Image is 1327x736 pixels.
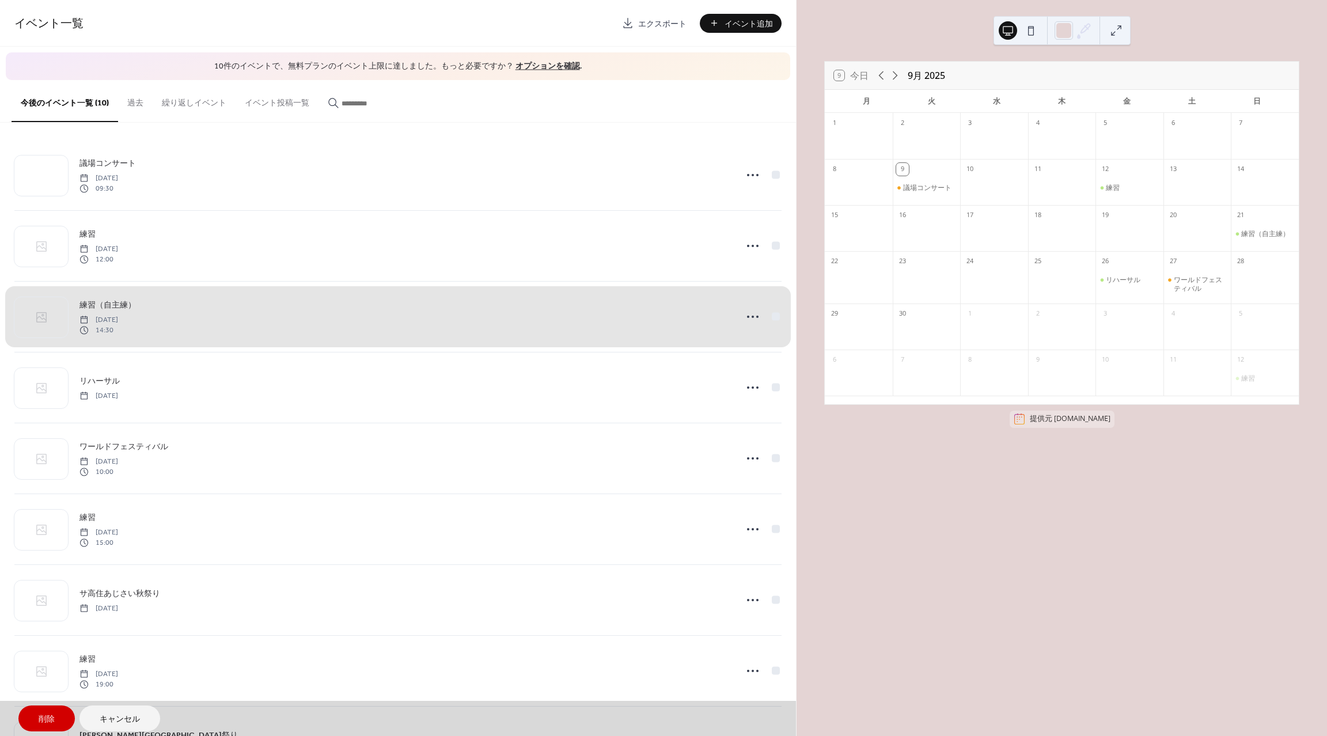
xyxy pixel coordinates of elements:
div: 22 [828,255,841,268]
div: 13 [1167,163,1180,176]
div: 練習 [1231,374,1299,383]
div: 練習 [1095,183,1163,192]
div: 20 [1167,209,1180,222]
button: 過去 [118,80,153,121]
button: 繰り返しイベント [153,80,236,121]
button: イベント投稿一覧 [236,80,319,121]
a: オプションを確認 [515,59,580,74]
div: 9月 2025 [908,69,945,82]
div: 10 [1099,354,1112,366]
div: 練習（自主練） [1241,229,1290,238]
div: 27 [1167,255,1180,268]
div: 7 [1234,117,1247,130]
div: 2 [896,117,909,130]
div: 11 [1032,163,1044,176]
div: 5 [1099,117,1112,130]
button: 今後のイベント一覧 (10) [12,80,118,122]
div: 1 [828,117,841,130]
div: 議場コンサート [893,183,961,192]
div: 提供元 [1030,413,1110,424]
span: キャンセル [100,714,140,726]
div: 3 [964,117,976,130]
div: 土 [1159,90,1224,113]
div: 8 [828,163,841,176]
div: 8 [964,354,976,366]
div: 4 [1167,308,1180,320]
a: [DOMAIN_NAME] [1054,413,1110,423]
span: 削除 [39,714,55,726]
div: 26 [1099,255,1112,268]
span: 10件のイベントで、無料プランのイベント上限に達しました。もっと必要ですか？ . [17,61,779,73]
div: 7 [896,354,909,366]
div: 火 [899,90,964,113]
div: リハーサル [1106,275,1140,284]
div: 6 [1167,117,1180,130]
div: 議場コンサート [903,183,951,192]
div: ワールドフェスティバル [1163,275,1231,293]
div: 水 [964,90,1029,113]
div: 24 [964,255,976,268]
div: 9 [1032,354,1044,366]
div: 2 [1032,308,1044,320]
div: 4 [1032,117,1044,130]
div: 練習 [1241,374,1255,383]
div: 10 [964,163,976,176]
div: 17 [964,209,976,222]
div: 21 [1234,209,1247,222]
div: 木 [1029,90,1094,113]
div: 23 [896,255,909,268]
div: 12 [1234,354,1247,366]
div: 30 [896,308,909,320]
span: イベント一覧 [14,13,84,35]
div: 14 [1234,163,1247,176]
div: ワールドフェスティバル [1174,275,1227,293]
div: 5 [1234,308,1247,320]
button: 削除 [18,705,75,731]
div: 日 [1224,90,1290,113]
div: 19 [1099,209,1112,222]
div: 3 [1099,308,1112,320]
div: 9 [896,163,909,176]
div: 6 [828,354,841,366]
button: キャンセル [79,705,160,731]
a: エクスポート [613,14,695,33]
div: 25 [1032,255,1044,268]
div: 練習（自主練） [1231,229,1299,238]
div: 12 [1099,163,1112,176]
div: 練習 [1106,183,1120,192]
div: 18 [1032,209,1044,222]
div: 15 [828,209,841,222]
div: 16 [896,209,909,222]
span: エクスポート [638,18,687,30]
div: リハーサル [1095,275,1163,284]
div: 28 [1234,255,1247,268]
div: 金 [1094,90,1159,113]
div: 11 [1167,354,1180,366]
div: 1 [964,308,976,320]
div: 29 [828,308,841,320]
div: 月 [834,90,899,113]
